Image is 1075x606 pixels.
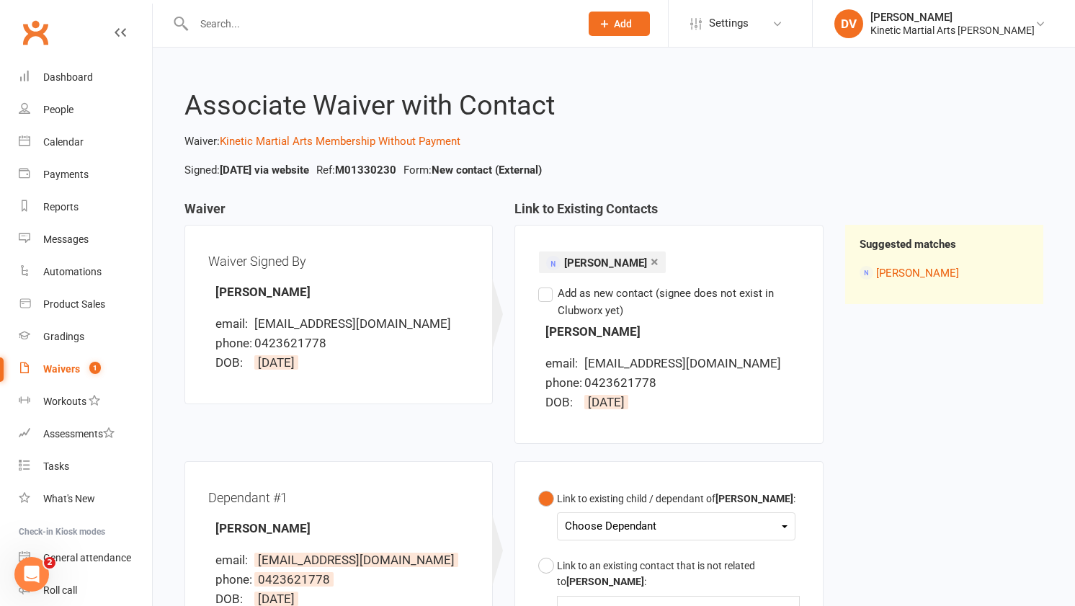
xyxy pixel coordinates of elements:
[19,223,152,256] a: Messages
[215,334,251,353] div: phone:
[43,71,93,83] div: Dashboard
[43,169,89,180] div: Payments
[215,521,311,535] strong: [PERSON_NAME]
[545,354,581,373] div: email:
[43,233,89,245] div: Messages
[584,375,656,390] span: 0423621778
[545,324,641,339] strong: [PERSON_NAME]
[43,331,84,342] div: Gradings
[19,353,152,386] a: Waivers 1
[860,238,956,251] strong: Suggested matches
[709,7,749,40] span: Settings
[215,285,311,299] strong: [PERSON_NAME]
[19,61,152,94] a: Dashboard
[254,336,326,350] span: 0423621778
[564,257,647,269] span: [PERSON_NAME]
[43,201,79,213] div: Reports
[651,250,659,273] a: ×
[545,373,581,393] div: phone:
[220,164,309,177] strong: [DATE] via website
[43,493,95,504] div: What's New
[876,267,959,280] a: [PERSON_NAME]
[215,353,251,373] div: DOB:
[870,11,1035,24] div: [PERSON_NAME]
[43,298,105,310] div: Product Sales
[43,460,69,472] div: Tasks
[43,552,131,563] div: General attendance
[19,483,152,515] a: What's New
[557,491,795,507] div: Link to existing child / dependant of :
[19,159,152,191] a: Payments
[538,285,799,319] label: Add as new contact (signee does not exist in Clubworx yet)
[589,12,650,36] button: Add
[19,288,152,321] a: Product Sales
[254,592,298,606] span: [DATE]
[43,266,102,277] div: Automations
[215,570,251,589] div: phone:
[184,202,493,225] h3: Waiver
[184,91,1043,121] h2: Associate Waiver with Contact
[189,14,570,34] input: Search...
[43,396,86,407] div: Workouts
[89,362,101,374] span: 1
[208,249,469,274] div: Waiver Signed By
[14,557,49,592] iframe: Intercom live chat
[565,517,788,536] div: Choose Dependant
[614,18,632,30] span: Add
[545,393,581,412] div: DOB:
[19,542,152,574] a: General attendance kiosk mode
[584,395,628,409] span: [DATE]
[19,386,152,418] a: Workouts
[17,14,53,50] a: Clubworx
[184,133,1043,150] p: Waiver:
[44,557,55,569] span: 2
[254,355,298,370] span: [DATE]
[584,356,781,370] span: [EMAIL_ADDRESS][DOMAIN_NAME]
[19,191,152,223] a: Reports
[254,316,451,331] span: [EMAIL_ADDRESS][DOMAIN_NAME]
[215,551,251,570] div: email:
[19,256,152,288] a: Automations
[566,576,644,587] b: [PERSON_NAME]
[43,584,77,596] div: Roll call
[19,450,152,483] a: Tasks
[254,553,458,567] span: [EMAIL_ADDRESS][DOMAIN_NAME]
[220,135,460,148] a: Kinetic Martial Arts Membership Without Payment
[19,94,152,126] a: People
[313,161,400,179] li: Ref:
[335,164,396,177] strong: M01330230
[432,164,542,177] strong: New contact (External)
[208,485,469,510] div: Dependant #1
[43,104,73,115] div: People
[19,321,152,353] a: Gradings
[43,136,84,148] div: Calendar
[19,126,152,159] a: Calendar
[715,493,793,504] b: [PERSON_NAME]
[43,428,115,440] div: Assessments
[215,314,251,334] div: email:
[870,24,1035,37] div: Kinetic Martial Arts [PERSON_NAME]
[19,418,152,450] a: Assessments
[400,161,545,179] li: Form:
[181,161,313,179] li: Signed:
[557,558,799,590] div: Link to an existing contact that is not related to :
[254,572,334,587] span: 0423621778
[514,202,823,225] h3: Link to Existing Contacts
[834,9,863,38] div: DV
[43,363,80,375] div: Waivers
[538,485,795,552] button: Link to existing child / dependant of[PERSON_NAME]:Choose Dependant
